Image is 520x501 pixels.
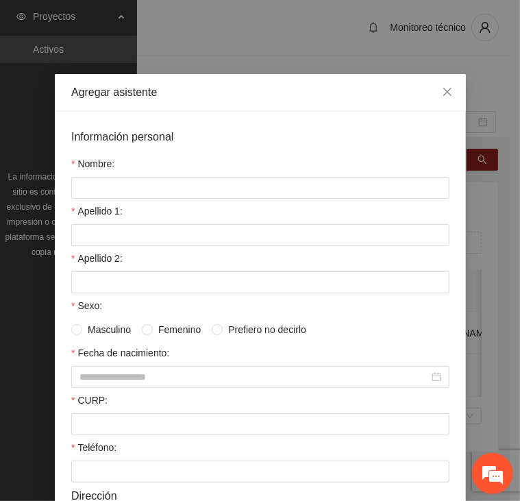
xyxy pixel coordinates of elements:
span: Prefiero no decirlo [223,322,312,337]
label: Sexo: [71,298,102,313]
textarea: Escriba su mensaje y pulse “Intro” [7,345,261,393]
label: Teléfono: [71,440,116,455]
button: Close [429,74,466,111]
input: CURP: [71,413,449,435]
div: Chatee con nosotros ahora [71,70,230,88]
input: Teléfono: [71,461,449,482]
span: Estamos en línea. [79,169,189,307]
span: Femenino [153,322,206,337]
label: Nombre: [71,156,114,171]
label: Apellido 1: [71,204,123,219]
span: close [442,86,453,97]
label: Fecha de nacimiento: [71,345,169,361]
div: Minimizar ventana de chat en vivo [225,7,258,40]
label: Apellido 2: [71,251,123,266]
input: Nombre: [71,177,449,199]
input: Fecha de nacimiento: [79,369,429,384]
span: Masculino [82,322,136,337]
div: Agregar asistente [71,85,449,100]
label: CURP: [71,393,108,408]
span: Información personal [71,128,173,145]
input: Apellido 2: [71,271,449,293]
input: Apellido 1: [71,224,449,246]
